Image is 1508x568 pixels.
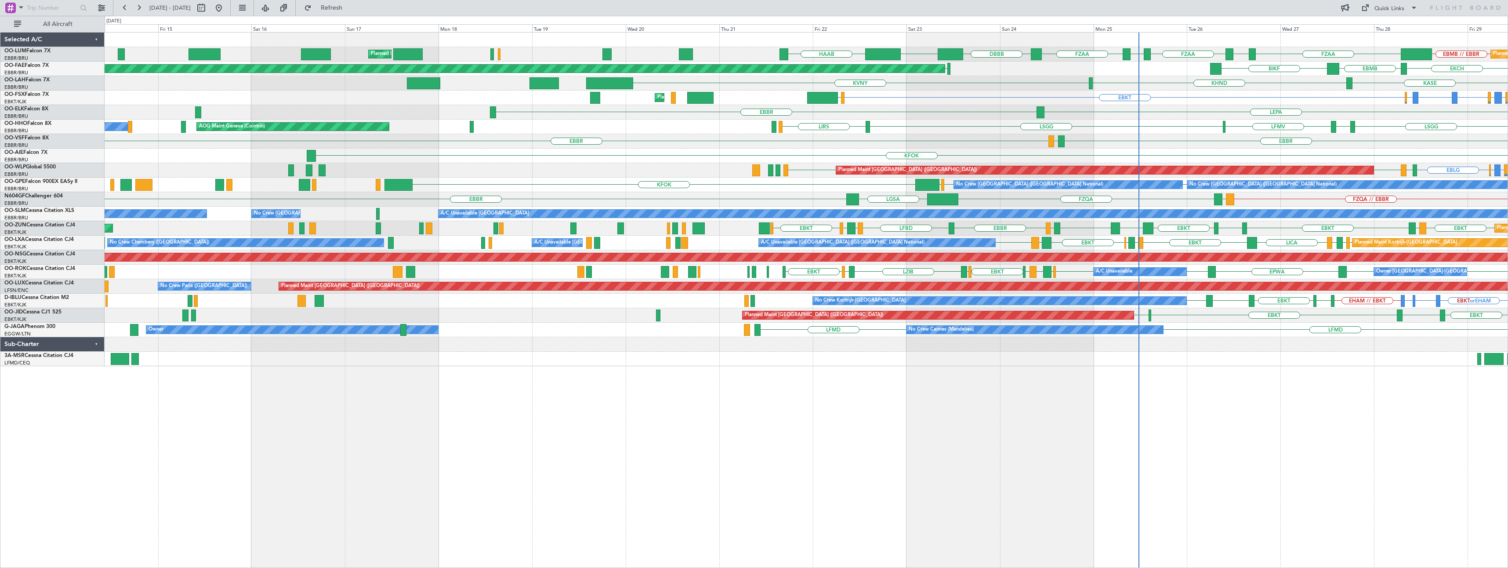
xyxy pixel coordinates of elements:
a: OO-FAEFalcon 7X [4,63,49,68]
a: EBKT/KJK [4,98,26,105]
div: AOG Maint Geneva (Cointrin) [199,120,265,133]
a: OO-NSGCessna Citation CJ4 [4,251,75,257]
div: Owner [149,323,163,336]
a: EBBR/BRU [4,215,28,221]
span: OO-LUM [4,48,26,54]
div: Sun 17 [345,24,439,32]
div: Fri 22 [813,24,906,32]
div: Thu 21 [719,24,813,32]
a: OO-HHOFalcon 8X [4,121,51,126]
div: Owner [GEOGRAPHIC_DATA]-[GEOGRAPHIC_DATA] [1376,265,1495,278]
a: EBBR/BRU [4,69,28,76]
span: D-IBLU [4,295,22,300]
div: Sat 23 [906,24,1000,32]
div: No Crew [GEOGRAPHIC_DATA] ([GEOGRAPHIC_DATA] National) [956,178,1103,191]
a: EBKT/KJK [4,258,26,265]
div: No Crew [GEOGRAPHIC_DATA] ([GEOGRAPHIC_DATA] National) [1189,178,1337,191]
div: A/C Unavailable [GEOGRAPHIC_DATA] [441,207,529,220]
div: No Crew Paris ([GEOGRAPHIC_DATA]) [160,280,247,293]
a: N604GFChallenger 604 [4,193,63,199]
div: Sun 24 [1000,24,1094,32]
div: A/C Unavailable [GEOGRAPHIC_DATA] ([GEOGRAPHIC_DATA] National) [534,236,698,249]
a: EBKT/KJK [4,316,26,323]
span: OO-WLP [4,164,26,170]
div: Tue 26 [1187,24,1280,32]
a: EBKT/KJK [4,302,26,308]
a: EBBR/BRU [4,186,28,192]
a: OO-FSXFalcon 7X [4,92,49,97]
span: OO-SLM [4,208,25,213]
div: Thu 28 [1374,24,1468,32]
button: Refresh [300,1,353,15]
span: OO-NSG [4,251,26,257]
div: Thu 14 [65,24,158,32]
a: OO-LUMFalcon 7X [4,48,51,54]
span: OO-GPE [4,179,25,184]
a: EBBR/BRU [4,113,28,120]
span: OO-LXA [4,237,25,242]
a: EBBR/BRU [4,127,28,134]
span: G-JAGA [4,324,25,329]
a: LFSN/ENC [4,287,29,294]
div: Tue 19 [532,24,626,32]
input: Trip Number [27,1,77,15]
span: OO-FSX [4,92,25,97]
span: 3A-MSR [4,353,25,358]
span: OO-AIE [4,150,23,155]
span: OO-LAH [4,77,25,83]
div: Planned Maint Kortrijk-[GEOGRAPHIC_DATA] [657,91,760,104]
div: Planned Maint [GEOGRAPHIC_DATA] ([GEOGRAPHIC_DATA]) [745,309,883,322]
a: EBKT/KJK [4,229,26,236]
span: OO-FAE [4,63,25,68]
span: OO-LUX [4,280,25,286]
div: Mon 25 [1094,24,1187,32]
button: Quick Links [1357,1,1422,15]
span: [DATE] - [DATE] [149,4,191,12]
a: OO-LUXCessna Citation CJ4 [4,280,74,286]
a: EBBR/BRU [4,171,28,178]
div: Planned Maint [GEOGRAPHIC_DATA] ([GEOGRAPHIC_DATA]) [281,280,420,293]
span: OO-ELK [4,106,24,112]
div: Planned Maint [GEOGRAPHIC_DATA] ([GEOGRAPHIC_DATA]) [838,164,977,177]
a: G-JAGAPhenom 300 [4,324,55,329]
a: D-IBLUCessna Citation M2 [4,295,69,300]
a: LFMD/CEQ [4,360,30,366]
div: [DATE] [106,18,121,25]
a: OO-WLPGlobal 5500 [4,164,56,170]
div: A/C Unavailable [1096,265,1132,278]
a: EBKT/KJK [4,244,26,250]
a: EBBR/BRU [4,142,28,149]
a: OO-VSFFalcon 8X [4,135,49,141]
span: Refresh [313,5,350,11]
a: EBBR/BRU [4,200,28,207]
div: Mon 18 [439,24,532,32]
div: Wed 27 [1280,24,1374,32]
div: No Crew [GEOGRAPHIC_DATA] ([GEOGRAPHIC_DATA] National) [254,207,401,220]
span: OO-ROK [4,266,26,271]
div: No Crew Cannes (Mandelieu) [909,323,974,336]
div: Quick Links [1374,4,1404,13]
span: OO-JID [4,309,23,315]
a: EBKT/KJK [4,273,26,279]
a: EBBR/BRU [4,84,28,91]
a: OO-LAHFalcon 7X [4,77,50,83]
div: No Crew Chambery ([GEOGRAPHIC_DATA]) [110,236,209,249]
a: OO-ELKFalcon 8X [4,106,48,112]
div: Planned Maint Kortrijk-[GEOGRAPHIC_DATA] [1355,236,1457,249]
a: OO-ZUNCessna Citation CJ4 [4,222,75,228]
span: N604GF [4,193,25,199]
a: EBBR/BRU [4,157,28,163]
a: EBBR/BRU [4,55,28,62]
div: Sat 16 [251,24,345,32]
a: EGGW/LTN [4,331,31,337]
a: OO-JIDCessna CJ1 525 [4,309,62,315]
span: All Aircraft [23,21,93,27]
div: Wed 20 [626,24,719,32]
a: OO-ROKCessna Citation CJ4 [4,266,75,271]
div: Fri 15 [158,24,252,32]
a: OO-AIEFalcon 7X [4,150,47,155]
a: OO-SLMCessna Citation XLS [4,208,74,213]
a: 3A-MSRCessna Citation CJ4 [4,353,73,358]
div: No Crew Kortrijk-[GEOGRAPHIC_DATA] [815,294,906,307]
button: All Aircraft [10,17,95,31]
